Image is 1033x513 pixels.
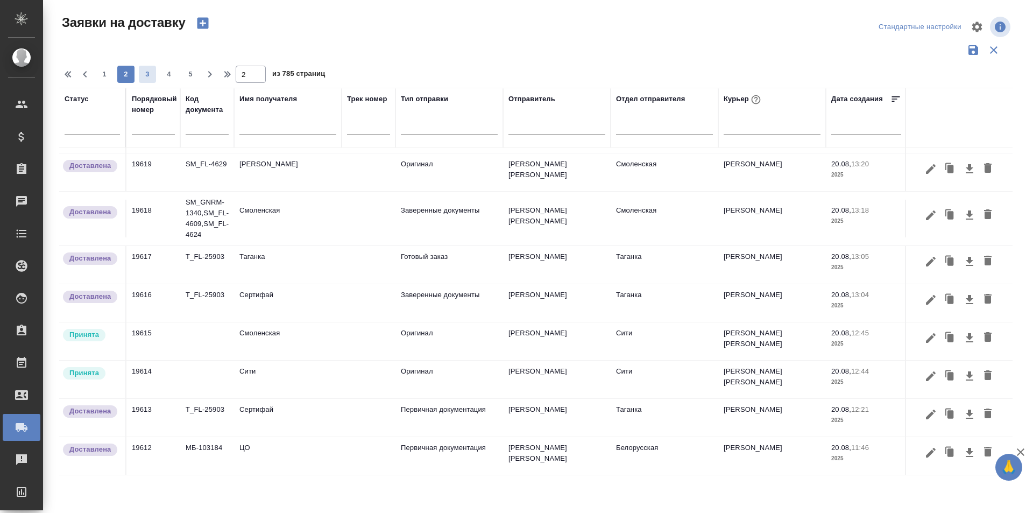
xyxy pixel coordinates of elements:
div: Имя получателя [239,94,297,104]
p: 2025 [831,216,901,227]
td: SM_GNRM-1340,SM_FL-4609,SM_FL-4624 [180,192,234,245]
p: Доставлена [69,160,111,171]
p: Принята [69,368,99,378]
button: Редактировать [922,366,940,386]
div: Статус [65,94,89,104]
p: 20.08, [831,252,851,261]
td: [PERSON_NAME] [PERSON_NAME] [503,200,611,237]
p: 20.08, [831,405,851,413]
p: 20.08, [831,291,851,299]
p: 13:18 [851,206,869,214]
td: Готовый заказ [395,246,503,284]
p: 20.08, [831,367,851,375]
td: 19618 [126,200,180,237]
td: Таганка [234,246,342,284]
p: 20.08, [831,160,851,168]
div: Порядковый номер [132,94,177,115]
td: Белорусская [611,437,718,475]
p: 2025 [831,377,901,388]
button: Скачать [960,366,979,386]
td: Первичная документация [395,399,503,437]
button: Редактировать [922,404,940,425]
p: Доставлена [69,406,111,417]
td: Сити [611,322,718,360]
td: SM_FL-4629 [180,153,234,191]
td: МБ-103184 [180,437,234,475]
button: Редактировать [922,159,940,179]
button: Скачать [960,404,979,425]
button: При выборе курьера статус заявки автоматически поменяется на «Принята» [749,93,763,107]
button: Скачать [960,290,979,310]
td: Первичная документация [395,437,503,475]
td: T_FL-25903 [180,246,234,284]
button: Удалить [979,366,997,386]
button: Скачать [960,328,979,348]
td: Сертифай [234,399,342,437]
button: Редактировать [922,442,940,463]
div: Документы доставлены, фактическая дата доставки проставиться автоматически [62,404,120,419]
td: 19614 [126,361,180,398]
td: [PERSON_NAME] [503,399,611,437]
td: Смоленская [234,200,342,237]
button: Редактировать [922,328,940,348]
span: 5 [182,69,199,80]
button: Удалить [979,328,997,348]
td: Оригинал [395,322,503,360]
p: 12:45 [851,329,869,337]
span: Настроить таблицу [964,14,990,40]
p: 13:05 [851,252,869,261]
td: Сити [234,361,342,398]
button: Редактировать [922,205,940,226]
td: [PERSON_NAME] [718,437,826,475]
td: [PERSON_NAME] [PERSON_NAME] [718,322,826,360]
p: 2025 [831,339,901,349]
p: Доставлена [69,291,111,302]
span: 🙏 [1000,456,1018,479]
button: Скачать [960,205,979,226]
td: 19617 [126,246,180,284]
td: [PERSON_NAME] [718,284,826,322]
button: Редактировать [922,290,940,310]
td: [PERSON_NAME] [503,284,611,322]
p: 20.08, [831,206,851,214]
button: 1 [96,66,113,83]
div: Документы доставлены, фактическая дата доставки проставиться автоматически [62,205,120,220]
p: 2025 [831,415,901,426]
span: из 785 страниц [272,67,325,83]
div: Отправитель [508,94,555,104]
span: Посмотреть информацию [990,17,1013,37]
span: Заявки на доставку [59,14,186,31]
button: Удалить [979,404,997,425]
p: 2025 [831,453,901,464]
button: Удалить [979,290,997,310]
button: Клонировать [940,328,960,348]
p: 2025 [831,262,901,273]
button: 4 [160,66,178,83]
td: [PERSON_NAME] [718,200,826,237]
button: Удалить [979,159,997,179]
td: Сертифай [234,284,342,322]
td: [PERSON_NAME] [718,153,826,191]
td: 19615 [126,322,180,360]
td: Заверенные документы [395,284,503,322]
button: Клонировать [940,404,960,425]
div: Дата создания [831,94,883,104]
button: 5 [182,66,199,83]
button: Скачать [960,442,979,463]
td: [PERSON_NAME] [PERSON_NAME] [718,361,826,398]
p: 12:44 [851,367,869,375]
div: Отдел отправителя [616,94,685,104]
td: T_FL-25903 [180,399,234,437]
td: [PERSON_NAME] [PERSON_NAME] [503,437,611,475]
p: 13:04 [851,291,869,299]
button: Клонировать [940,442,960,463]
div: Курьер [724,93,763,107]
td: Смоленская [611,153,718,191]
td: Таганка [611,399,718,437]
button: 🙏 [995,454,1022,481]
span: 3 [139,69,156,80]
td: Заверенные документы [395,200,503,237]
td: Таганка [611,284,718,322]
p: 13:20 [851,160,869,168]
span: 4 [160,69,178,80]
